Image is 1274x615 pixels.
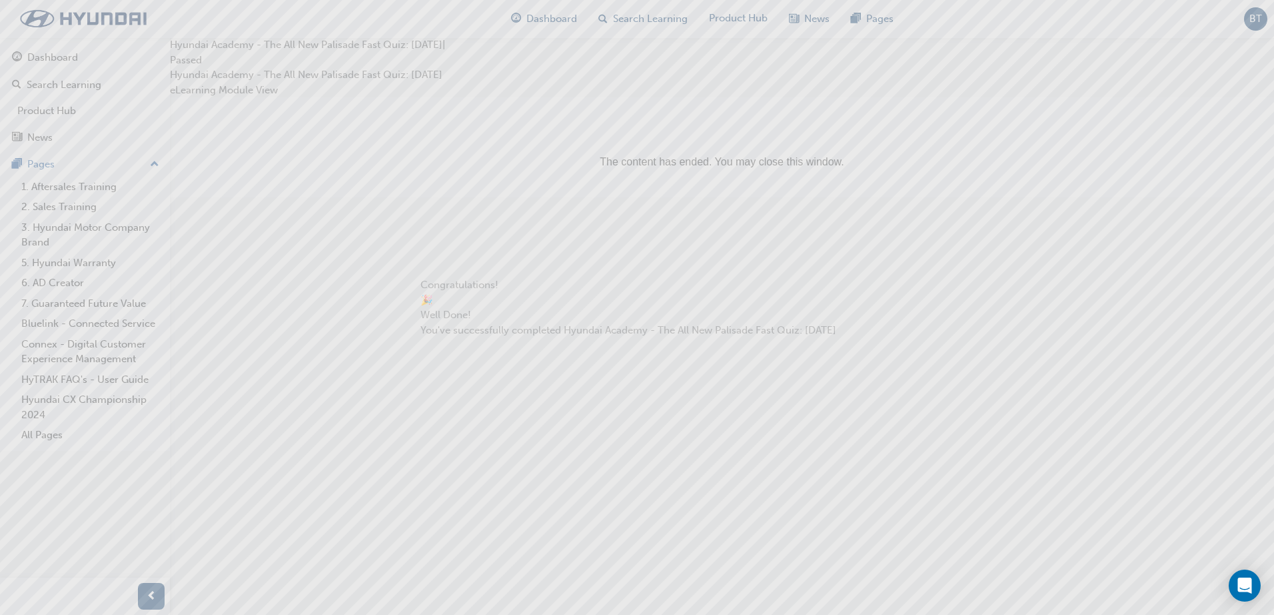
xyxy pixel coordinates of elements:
div: Congratulations! [420,277,854,338]
div: Open Intercom Messenger [1229,570,1261,602]
span: You've successfully completed [420,324,836,336]
h1: 🎉 [420,293,854,308]
span: Hyundai Academy - The All New Palisade Fast Quiz: [DATE] [564,324,836,336]
p: The content has ended. You may close this window. [5,11,1099,71]
span: Congratulations! [420,279,498,291]
h2: Well Done! [420,307,854,323]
